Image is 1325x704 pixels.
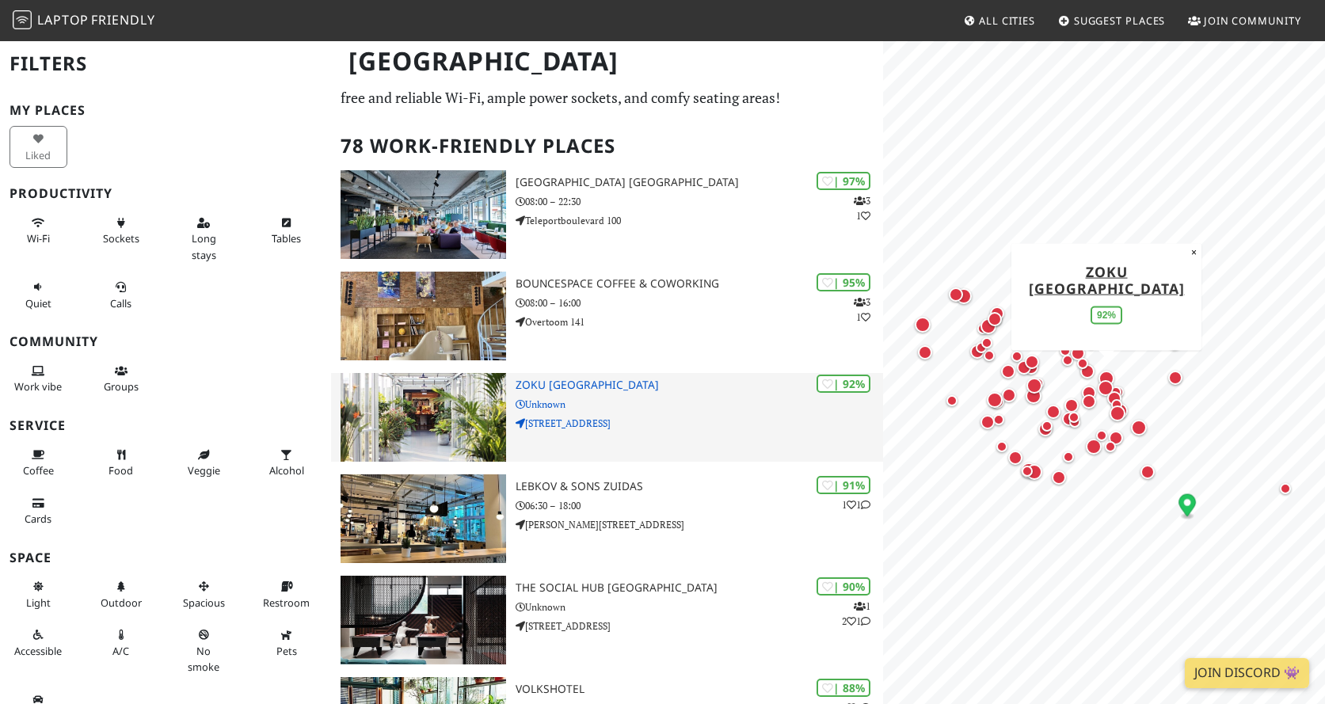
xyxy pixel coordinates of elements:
[1007,347,1026,366] div: Map marker
[10,210,67,252] button: Wi-Fi
[258,210,316,252] button: Tables
[1073,354,1092,373] div: Map marker
[263,596,310,610] span: Restroom
[13,10,32,29] img: LaptopFriendly
[1074,13,1166,28] span: Suggest Places
[1014,357,1034,378] div: Map marker
[10,573,67,615] button: Light
[977,315,999,337] div: Map marker
[276,644,297,658] span: Pet friendly
[331,373,883,462] a: Zoku Amsterdam | 92% Zoku [GEOGRAPHIC_DATA] Unknown [STREET_ADDRESS]
[915,342,935,363] div: Map marker
[188,644,219,674] span: Smoke free
[341,373,505,462] img: Zoku Amsterdam
[23,463,54,478] span: Coffee
[1061,395,1082,416] div: Map marker
[10,358,67,400] button: Work vibe
[1276,479,1295,498] div: Map marker
[91,11,154,29] span: Friendly
[10,103,322,118] h3: My Places
[1056,341,1075,360] div: Map marker
[93,358,150,400] button: Groups
[27,231,50,245] span: Stable Wi-Fi
[1038,417,1057,436] div: Map marker
[817,476,870,494] div: | 91%
[1186,243,1201,261] button: Close popup
[1052,6,1172,35] a: Suggest Places
[192,231,216,261] span: Long stays
[967,341,988,362] div: Map marker
[1018,462,1037,481] div: Map marker
[953,285,975,307] div: Map marker
[1137,462,1158,482] div: Map marker
[1079,382,1099,403] div: Map marker
[104,379,139,394] span: Group tables
[817,375,870,393] div: | 92%
[842,497,870,512] p: 1 1
[516,498,884,513] p: 06:30 – 18:00
[93,622,150,664] button: A/C
[175,210,233,268] button: Long stays
[1059,447,1078,466] div: Map marker
[10,442,67,484] button: Coffee
[331,170,883,259] a: Aristo Meeting Center Amsterdam | 97% 31 [GEOGRAPHIC_DATA] [GEOGRAPHIC_DATA] 08:00 – 22:30 Telepo...
[331,474,883,563] a: Lebkov & Sons Zuidas | 91% 11 Lebkov & Sons Zuidas 06:30 – 18:00 [PERSON_NAME][STREET_ADDRESS]
[992,437,1011,456] div: Map marker
[341,576,505,664] img: The Social Hub Amsterdam City
[817,273,870,291] div: | 95%
[516,176,884,189] h3: [GEOGRAPHIC_DATA] [GEOGRAPHIC_DATA]
[1068,343,1088,363] div: Map marker
[10,186,322,201] h3: Productivity
[1101,437,1120,456] div: Map marker
[817,679,870,697] div: | 88%
[516,277,884,291] h3: BounceSpace Coffee & Coworking
[1165,367,1186,388] div: Map marker
[1083,436,1105,458] div: Map marker
[1185,658,1309,688] a: Join Discord 👾
[516,379,884,392] h3: Zoku [GEOGRAPHIC_DATA]
[1043,401,1064,422] div: Map marker
[93,274,150,316] button: Calls
[1095,367,1117,390] div: Map marker
[37,11,89,29] span: Laptop
[1064,408,1083,427] div: Map marker
[1182,6,1308,35] a: Join Community
[10,334,322,349] h3: Community
[516,618,884,634] p: [STREET_ADDRESS]
[1106,402,1129,424] div: Map marker
[175,573,233,615] button: Spacious
[977,333,996,352] div: Map marker
[10,418,322,433] h3: Service
[272,231,301,245] span: Work-friendly tables
[341,170,505,259] img: Aristo Meeting Center Amsterdam
[1058,351,1077,370] div: Map marker
[854,193,870,223] p: 3 1
[516,599,884,615] p: Unknown
[1095,377,1117,399] div: Map marker
[10,274,67,316] button: Quiet
[258,442,316,484] button: Alcohol
[1022,352,1042,372] div: Map marker
[110,296,131,310] span: Video/audio calls
[977,412,998,432] div: Map marker
[109,463,133,478] span: Food
[25,512,51,526] span: Credit cards
[979,13,1035,28] span: All Cities
[341,272,505,360] img: BounceSpace Coffee & Coworking
[13,7,155,35] a: LaptopFriendly LaptopFriendly
[101,596,142,610] span: Outdoor area
[973,319,992,338] div: Map marker
[103,231,139,245] span: Power sockets
[516,683,884,696] h3: Volkshotel
[93,573,150,615] button: Outdoor
[93,442,150,484] button: Food
[1107,395,1126,414] div: Map marker
[1106,428,1126,448] div: Map marker
[1204,13,1301,28] span: Join Community
[26,596,51,610] span: Natural light
[258,573,316,615] button: Restroom
[1023,375,1045,397] div: Map marker
[1059,409,1079,429] div: Map marker
[25,296,51,310] span: Quiet
[14,379,62,394] span: People working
